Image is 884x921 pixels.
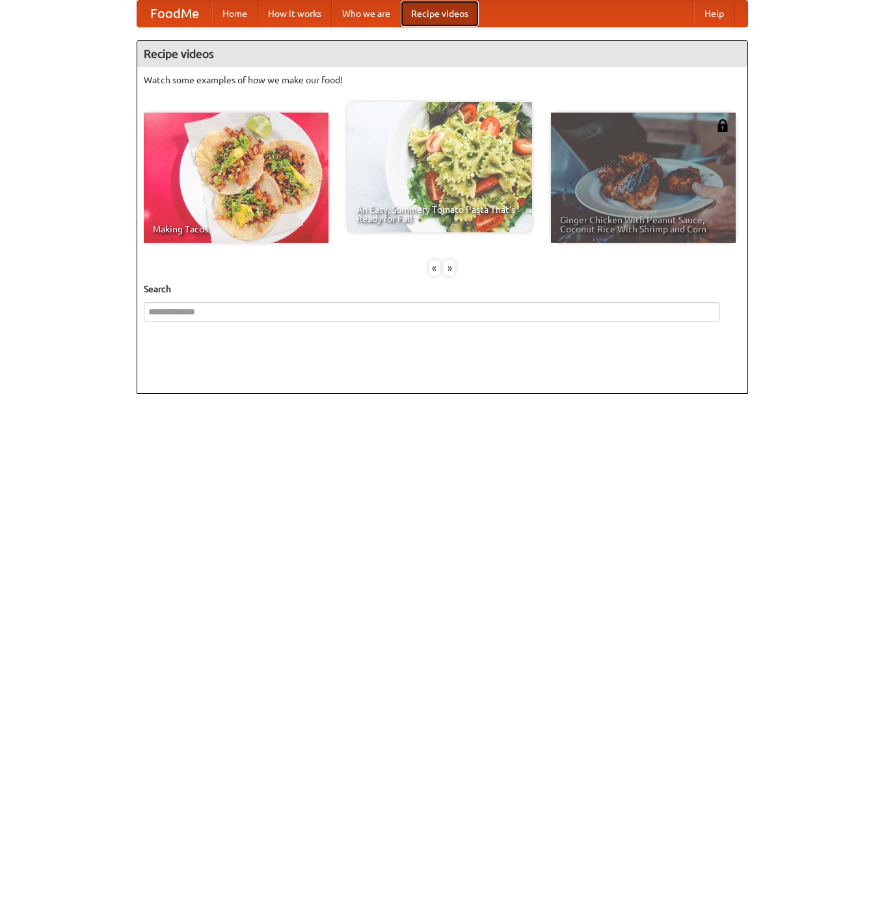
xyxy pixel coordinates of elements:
h5: Search [144,282,741,296]
a: FoodMe [137,1,212,27]
a: Making Tacos [144,113,328,243]
span: Making Tacos [153,225,319,234]
img: 483408.png [716,119,729,132]
a: Home [212,1,258,27]
a: Who we are [332,1,401,27]
p: Watch some examples of how we make our food! [144,74,741,87]
a: How it works [258,1,332,27]
span: An Easy, Summery Tomato Pasta That's Ready for Fall [356,205,523,223]
div: » [444,260,455,276]
div: « [429,260,440,276]
h4: Recipe videos [137,41,747,67]
a: Help [694,1,734,27]
a: An Easy, Summery Tomato Pasta That's Ready for Fall [347,102,532,232]
a: Recipe videos [401,1,479,27]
